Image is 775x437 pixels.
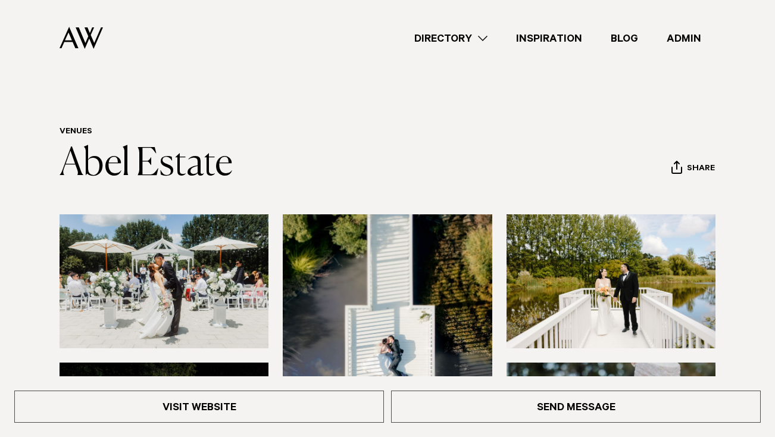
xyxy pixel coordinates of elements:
[14,391,384,423] a: Visit Website
[60,27,103,49] img: Auckland Weddings Logo
[60,214,268,348] img: wedding couple abel estate
[502,30,596,46] a: Inspiration
[687,164,715,175] span: Share
[60,127,92,137] a: Venues
[391,391,761,423] a: Send Message
[596,30,652,46] a: Blog
[652,30,715,46] a: Admin
[507,214,715,348] img: lakeside wedding venue auckland
[400,30,502,46] a: Directory
[60,145,233,183] a: Abel Estate
[671,160,715,178] button: Share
